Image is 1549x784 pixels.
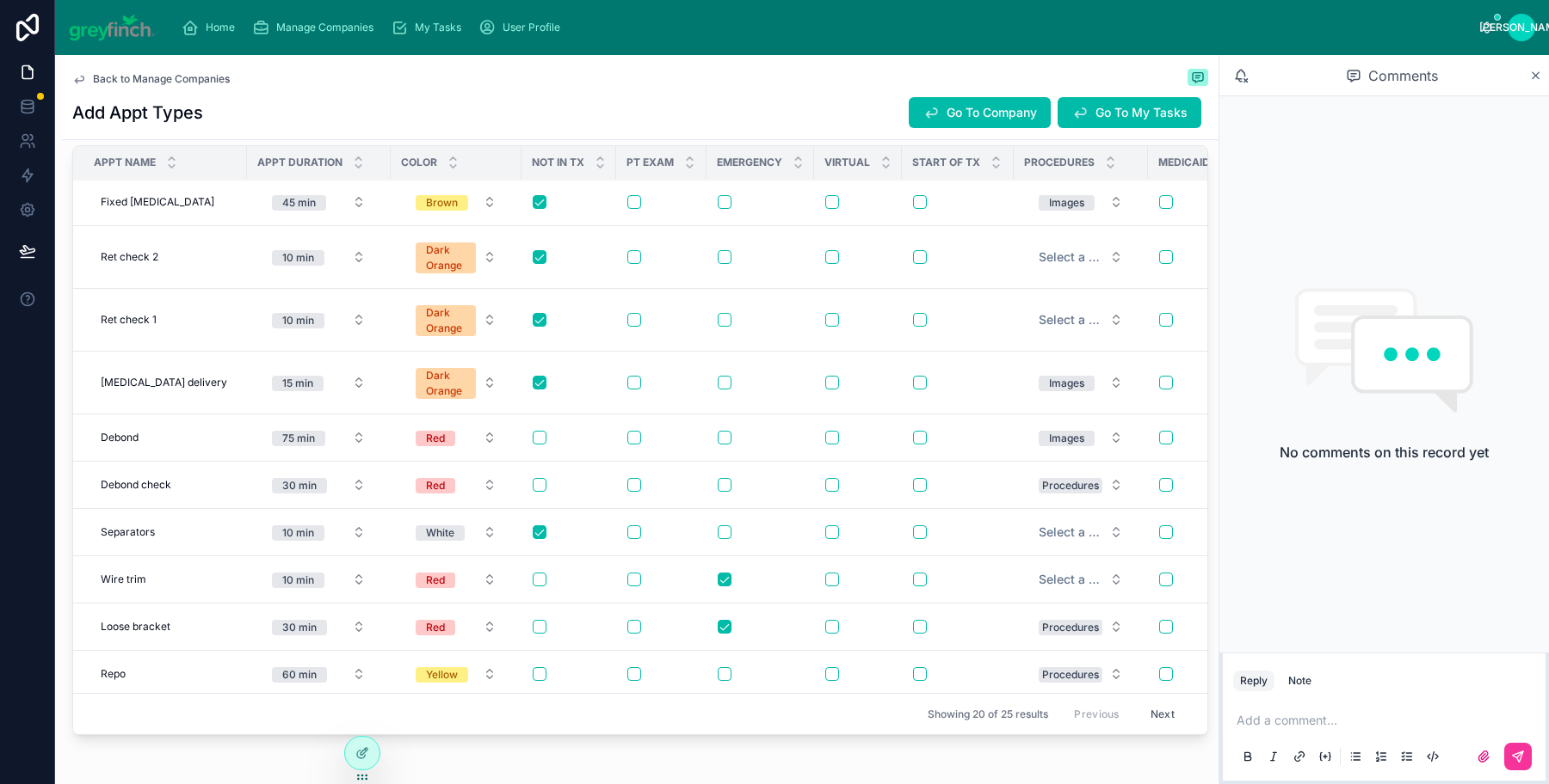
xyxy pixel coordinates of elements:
span: Select a > Procedures [1039,248,1102,266]
h2: No comments on this record yet [1280,442,1489,462]
a: My Tasks [386,12,473,43]
button: Note [1281,671,1318,691]
button: Select Button [258,304,380,335]
button: Select Button [1025,611,1137,642]
span: [MEDICAL_DATA] delivery [101,376,227,389]
div: Images [1049,376,1084,391]
div: Dark Orange [426,305,466,336]
button: Select Button [1025,187,1137,217]
div: 30 min [282,620,317,635]
span: Emergency [717,156,782,169]
a: Back to Manage Companies [72,72,230,86]
button: Go To Company [909,97,1051,128]
div: Dark Orange [426,242,466,273]
button: Select Button [402,564,510,595]
span: Debond [101,431,139,444]
span: Ret check 1 [101,313,157,327]
button: Select Button [1025,304,1137,335]
div: Red [426,431,445,446]
span: Ret check 2 [101,250,158,264]
span: Manage Companies [276,21,373,34]
button: Select Button [258,469,380,500]
button: Select Button [258,187,380,217]
div: Note [1288,674,1311,688]
div: Brown [426,195,458,211]
span: Showing 20 of 25 results [928,707,1048,721]
span: Select a > Procedures [1039,311,1102,328]
button: Go To My Tasks [1058,97,1201,128]
h1: Add Appt Types [72,101,203,125]
span: Select a > Procedures [1039,571,1102,588]
div: Red [426,620,445,635]
button: Reply [1233,671,1274,691]
span: Loose bracket [101,620,170,634]
button: Select Button [402,422,510,453]
div: 45 min [282,195,316,211]
span: Not In Tx [532,156,584,169]
div: Procedures [1042,667,1099,683]
button: Select Button [258,242,380,273]
button: Next [1139,701,1187,727]
a: Home [176,12,247,43]
span: Go To Company [947,104,1037,121]
span: Virtual [824,156,870,169]
div: 75 min [282,431,315,446]
span: Comments [1368,65,1438,86]
button: Select Button [1025,422,1137,453]
button: Select Button [402,297,510,343]
button: Select Button [402,234,510,280]
button: Select Button [258,564,380,595]
span: Go To My Tasks [1095,104,1188,121]
div: 10 min [282,525,314,541]
span: Wire trim [101,573,146,586]
button: Select Button [402,469,510,500]
button: Select Button [258,611,380,642]
span: Separators [101,525,155,539]
span: Home [206,21,235,34]
button: Select Button [258,422,380,453]
span: Select a > Procedures [1039,524,1102,541]
span: User Profile [503,21,560,34]
button: Select Button [1025,367,1137,398]
div: 60 min [282,667,317,683]
button: Select Button [1025,469,1137,500]
span: Pt Exam [626,156,674,169]
span: Back to Manage Companies [93,72,230,86]
div: 10 min [282,313,314,328]
button: Select Button [402,359,510,406]
div: scrollable content [170,9,1481,46]
button: Select Button [1025,517,1137,548]
a: Manage Companies [247,12,386,43]
span: My Tasks [415,21,461,34]
span: Color [401,156,437,169]
div: Dark Orange [426,368,466,399]
div: Red [426,478,445,493]
span: Procedures [1024,156,1095,169]
span: Fixed [MEDICAL_DATA] [101,195,214,209]
div: Yellow [426,667,458,683]
button: Select Button [402,658,510,689]
div: 10 min [282,250,314,266]
button: Select Button [1025,564,1137,595]
button: Select Button [402,517,510,548]
div: Images [1049,431,1084,446]
div: Red [426,573,445,588]
button: Select Button [258,367,380,398]
button: Select Button [402,187,510,217]
span: Appt Duration [257,156,343,169]
div: 15 min [282,376,313,391]
span: Appt Name [94,156,156,169]
a: User Profile [473,12,572,43]
img: App logo [69,14,156,41]
span: Medicaid [1158,156,1210,169]
button: Select Button [258,517,380,548]
button: Select Button [1025,242,1137,273]
div: Procedures [1042,478,1099,493]
div: White [426,525,454,541]
div: 10 min [282,573,314,588]
span: Repo [101,667,126,681]
div: 30 min [282,478,317,493]
button: Select Button [1025,658,1137,689]
span: Start Of Tx [912,156,980,169]
div: Images [1049,195,1084,211]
